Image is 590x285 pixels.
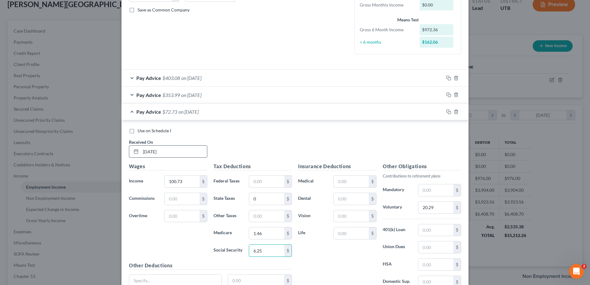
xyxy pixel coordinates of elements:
[126,193,161,205] label: Commissions
[210,193,246,205] label: State Taxes
[249,245,284,256] input: 0.00
[162,75,180,81] span: $403.08
[284,193,292,205] div: $
[357,39,416,45] div: ÷ 6 months
[284,227,292,239] div: $
[418,224,453,236] input: 0.00
[249,193,284,205] input: 0.00
[284,176,292,187] div: $
[334,210,369,222] input: 0.00
[181,75,201,81] span: on [DATE]
[165,210,200,222] input: 0.00
[380,201,415,214] label: Voluntary
[249,227,284,239] input: 0.00
[136,109,161,115] span: Pay Advice
[334,176,369,187] input: 0.00
[380,258,415,271] label: HSA
[210,227,246,239] label: Medicare
[210,175,246,188] label: Federal Taxes
[357,2,416,8] div: Gross Monthly Income
[126,210,161,222] label: Overtime
[420,24,454,35] div: $972.36
[129,139,153,145] span: Received On
[129,178,143,183] span: Income
[418,259,453,270] input: 0.00
[295,193,330,205] label: Dental
[380,184,415,196] label: Mandatory
[138,7,190,12] span: Save as Common Company
[453,184,461,196] div: $
[136,92,161,98] span: Pay Advice
[383,173,461,179] p: Contributions to retirement plans
[569,264,584,279] iframe: Intercom live chat
[369,193,376,205] div: $
[420,37,454,48] div: $162.06
[380,224,415,236] label: 401(k) Loan
[383,163,461,170] h5: Other Obligations
[418,241,453,253] input: 0.00
[418,184,453,196] input: 0.00
[214,163,292,170] h5: Tax Deductions
[136,75,161,81] span: Pay Advice
[369,227,376,239] div: $
[200,176,207,187] div: $
[418,202,453,213] input: 0.00
[453,259,461,270] div: $
[284,210,292,222] div: $
[249,210,284,222] input: 0.00
[162,109,177,115] span: $72.73
[165,176,200,187] input: 0.00
[210,210,246,222] label: Other Taxes
[334,227,369,239] input: 0.00
[295,210,330,222] label: Vision
[453,224,461,236] div: $
[129,163,207,170] h5: Wages
[295,175,330,188] label: Medical
[334,193,369,205] input: 0.00
[141,146,207,157] input: MM/DD/YYYY
[357,27,416,33] div: Gross 6 Month Income
[369,176,376,187] div: $
[380,241,415,253] label: Union Dues
[298,163,376,170] h5: Insurance Deductions
[162,92,180,98] span: $353.99
[284,245,292,256] div: $
[453,241,461,253] div: $
[181,92,201,98] span: on [DATE]
[200,193,207,205] div: $
[178,109,199,115] span: on [DATE]
[369,210,376,222] div: $
[210,244,246,257] label: Social Security
[138,128,171,133] span: Use on Schedule I
[582,264,587,269] span: 2
[165,193,200,205] input: 0.00
[453,202,461,213] div: $
[295,227,330,239] label: Life
[200,210,207,222] div: $
[249,176,284,187] input: 0.00
[129,262,292,270] h5: Other Deductions
[360,17,456,23] div: Means Test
